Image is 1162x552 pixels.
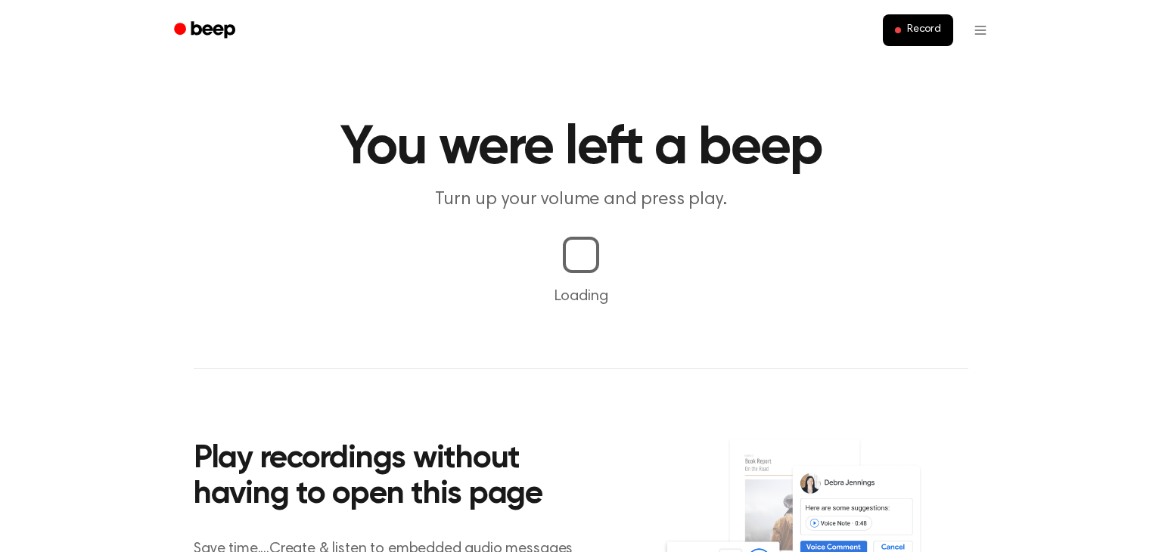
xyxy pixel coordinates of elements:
p: Loading [18,285,1144,308]
h1: You were left a beep [194,121,968,175]
h2: Play recordings without having to open this page [194,442,601,513]
span: Record [907,23,941,37]
p: Turn up your volume and press play. [290,188,871,212]
button: Open menu [962,12,999,48]
a: Beep [163,16,249,45]
button: Record [883,14,953,46]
